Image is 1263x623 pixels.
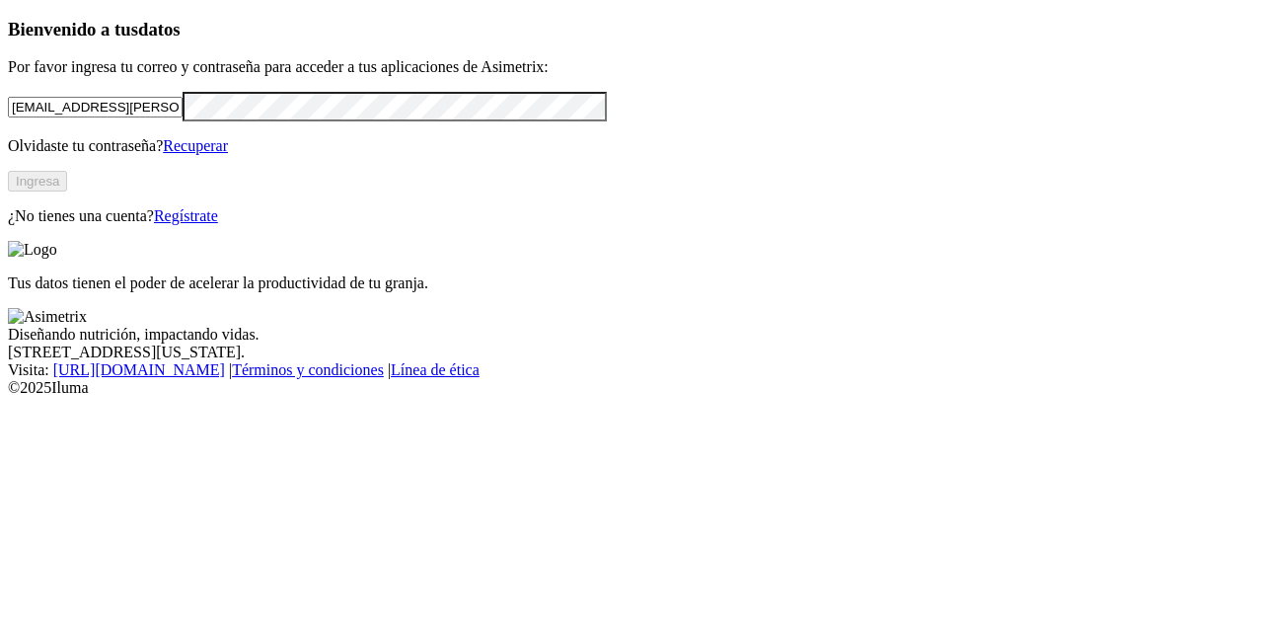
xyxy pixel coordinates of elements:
[138,19,181,39] span: datos
[154,207,218,224] a: Regístrate
[8,171,67,192] button: Ingresa
[8,19,1255,40] h3: Bienvenido a tus
[8,361,1255,379] div: Visita : | |
[53,361,225,378] a: [URL][DOMAIN_NAME]
[8,326,1255,344] div: Diseñando nutrición, impactando vidas.
[8,379,1255,397] div: © 2025 Iluma
[8,344,1255,361] div: [STREET_ADDRESS][US_STATE].
[8,308,87,326] img: Asimetrix
[8,241,57,259] img: Logo
[8,58,1255,76] p: Por favor ingresa tu correo y contraseña para acceder a tus aplicaciones de Asimetrix:
[163,137,228,154] a: Recuperar
[8,207,1255,225] p: ¿No tienes una cuenta?
[391,361,480,378] a: Línea de ética
[8,274,1255,292] p: Tus datos tienen el poder de acelerar la productividad de tu granja.
[8,97,183,117] input: Tu correo
[8,137,1255,155] p: Olvidaste tu contraseña?
[232,361,384,378] a: Términos y condiciones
